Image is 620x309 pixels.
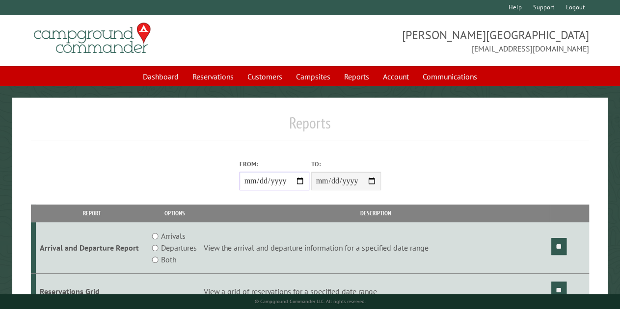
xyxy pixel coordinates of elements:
[36,222,148,274] td: Arrival and Departure Report
[161,230,186,242] label: Arrivals
[31,19,154,57] img: Campground Commander
[255,298,366,305] small: © Campground Commander LLC. All rights reserved.
[36,205,148,222] th: Report
[202,222,550,274] td: View the arrival and departure information for a specified date range
[240,159,309,169] label: From:
[311,159,381,169] label: To:
[338,67,375,86] a: Reports
[161,254,176,265] label: Both
[417,67,483,86] a: Communications
[290,67,336,86] a: Campsites
[148,205,202,222] th: Options
[242,67,288,86] a: Customers
[31,113,589,140] h1: Reports
[202,205,550,222] th: Description
[161,242,197,254] label: Departures
[137,67,185,86] a: Dashboard
[377,67,415,86] a: Account
[310,27,589,54] span: [PERSON_NAME][GEOGRAPHIC_DATA] [EMAIL_ADDRESS][DOMAIN_NAME]
[187,67,240,86] a: Reservations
